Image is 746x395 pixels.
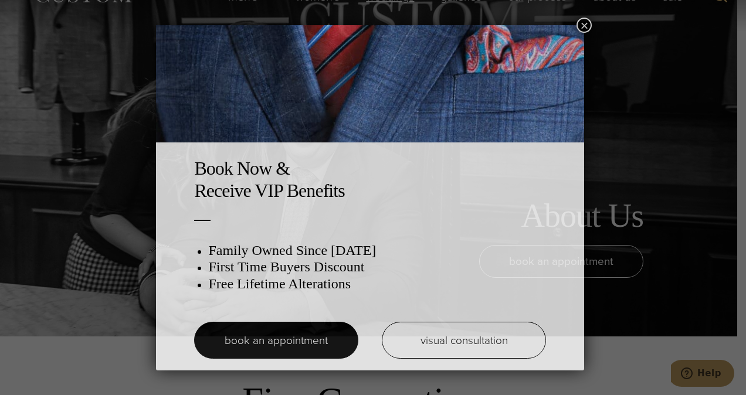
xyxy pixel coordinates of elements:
h3: Family Owned Since [DATE] [208,242,546,259]
span: Help [26,8,50,19]
button: Close [577,18,592,33]
h3: Free Lifetime Alterations [208,275,546,292]
h2: Book Now & Receive VIP Benefits [194,157,546,202]
a: book an appointment [194,322,358,359]
h3: First Time Buyers Discount [208,258,546,275]
a: visual consultation [382,322,546,359]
